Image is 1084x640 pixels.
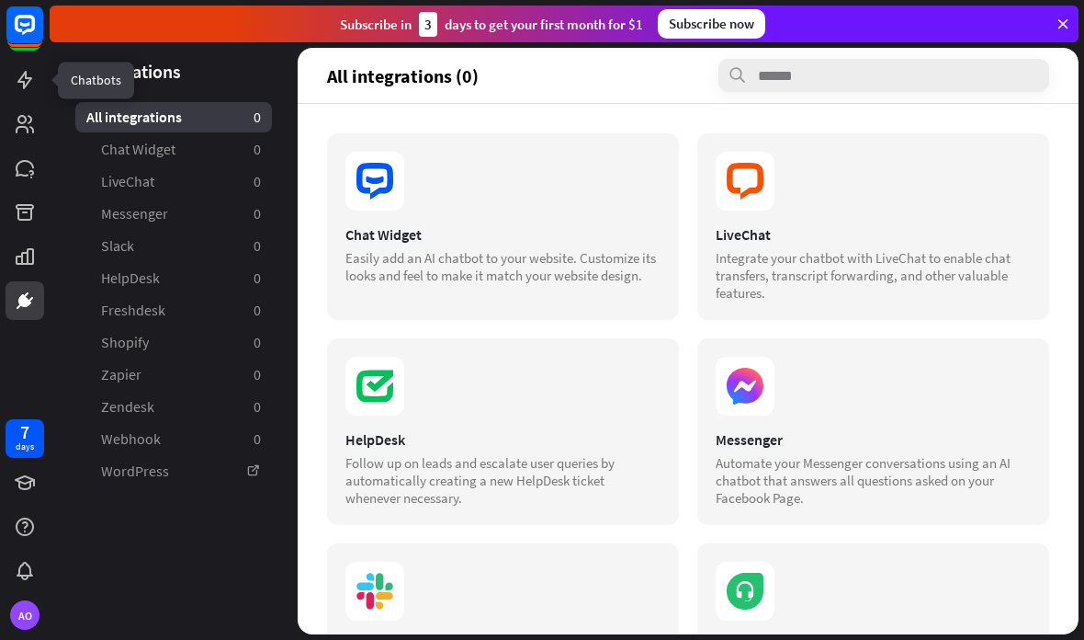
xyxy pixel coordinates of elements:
a: Freshdesk 0 [75,295,272,326]
a: HelpDesk 0 [75,263,272,293]
span: LiveChat [101,172,154,191]
span: HelpDesk [101,269,160,288]
a: Zapier 0 [75,360,272,390]
a: Webhook 0 [75,424,272,454]
span: Webhook [101,429,161,449]
a: Shopify 0 [75,327,272,358]
span: Freshdesk [101,301,165,320]
a: WordPress [75,456,272,486]
aside: 0 [254,301,261,320]
aside: 0 [254,365,261,384]
aside: 0 [254,269,261,288]
div: AO [10,600,40,630]
span: Zapier [101,365,141,384]
aside: 0 [254,140,261,159]
div: 7 [20,424,29,440]
div: Chat Widget [345,225,661,244]
div: Subscribe in days to get your first month for $1 [340,12,643,37]
aside: 0 [254,108,261,127]
aside: 0 [254,397,261,417]
div: days [16,440,34,453]
span: All integrations [86,108,182,127]
span: Chat Widget [101,140,175,159]
div: Subscribe now [658,9,765,39]
header: Integrations [50,59,298,84]
div: LiveChat [716,225,1031,244]
span: Shopify [101,333,149,352]
span: Zendesk [101,397,154,417]
aside: 0 [254,204,261,223]
aside: 0 [254,236,261,256]
aside: 0 [254,333,261,352]
aside: 0 [254,429,261,449]
span: Messenger [101,204,168,223]
div: Follow up on leads and escalate user queries by automatically creating a new HelpDesk ticket when... [345,454,661,507]
a: Chat Widget 0 [75,134,272,165]
section: All integrations (0) [327,59,1049,92]
div: HelpDesk [345,430,661,449]
a: 7 days [6,419,44,458]
div: Messenger [716,430,1031,449]
a: Zendesk 0 [75,392,272,422]
aside: 0 [254,172,261,191]
a: Slack 0 [75,231,272,261]
a: Messenger 0 [75,199,272,229]
a: LiveChat 0 [75,166,272,197]
div: Integrate your chatbot with LiveChat to enable chat transfers, transcript forwarding, and other v... [716,249,1031,302]
div: Easily add an AI chatbot to your website. Customize its looks and feel to make it match your webs... [345,249,661,284]
div: Automate your Messenger conversations using an AI chatbot that answers all questions asked on you... [716,454,1031,507]
div: 3 [419,12,437,37]
span: Slack [101,236,134,256]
